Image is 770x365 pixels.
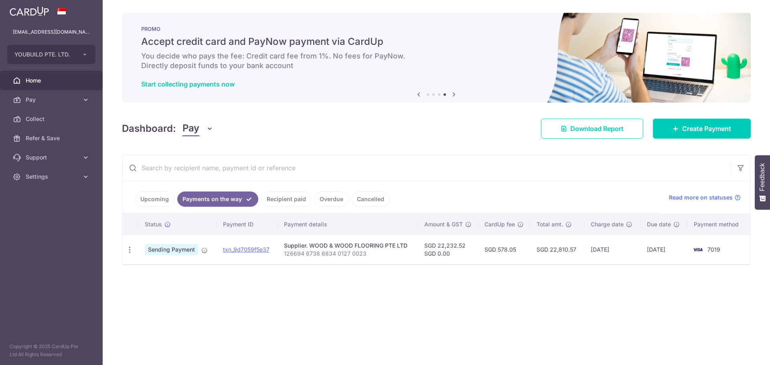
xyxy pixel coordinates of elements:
h4: Dashboard: [122,121,176,136]
a: Upcoming [135,192,174,207]
a: Read more on statuses [669,194,741,202]
th: Payment details [278,214,418,235]
th: Payment method [687,214,750,235]
div: Supplier. WOOD & WOOD FLOORING PTE LTD [284,242,411,250]
a: Payments on the way [177,192,258,207]
span: Refer & Save [26,134,79,142]
span: Read more on statuses [669,194,733,202]
input: Search by recipient name, payment id or reference [122,155,731,181]
span: CardUp fee [484,220,515,228]
a: Start collecting payments now [141,80,235,88]
span: Status [145,220,162,228]
span: Pay [182,121,199,136]
span: Sending Payment [145,244,198,255]
span: Charge date [591,220,624,228]
td: SGD 22,232.52 SGD 0.00 [418,235,478,264]
a: txn_9d7059f5e37 [223,246,269,253]
a: Recipient paid [261,192,311,207]
p: [EMAIL_ADDRESS][DOMAIN_NAME] [13,28,90,36]
span: Collect [26,115,79,123]
span: Settings [26,173,79,181]
button: Pay [182,121,213,136]
a: Cancelled [352,192,389,207]
button: Feedback - Show survey [755,155,770,210]
td: [DATE] [640,235,687,264]
span: Create Payment [682,124,731,133]
span: Amount & GST [424,220,463,228]
span: Download Report [570,124,624,133]
button: YOUBUILD PTE. LTD. [7,45,95,64]
img: CardUp [10,6,49,16]
th: Payment ID [217,214,278,235]
span: Pay [26,96,79,104]
p: PROMO [141,26,731,32]
a: Create Payment [653,119,751,139]
td: SGD 22,810.57 [530,235,584,264]
img: paynow Banner [122,13,751,103]
span: Home [26,77,79,85]
td: SGD 578.05 [478,235,530,264]
a: Overdue [314,192,349,207]
span: Due date [647,220,671,228]
iframe: Opens a widget where you can find more information [719,341,762,361]
span: Feedback [759,163,766,191]
img: Bank Card [690,245,706,254]
span: 7019 [707,246,720,253]
p: 126694 6738 6834 0127 0023 [284,250,411,258]
a: Download Report [541,119,643,139]
span: Total amt. [537,220,563,228]
td: [DATE] [584,235,640,264]
span: YOUBUILD PTE. LTD. [14,50,74,58]
span: Support [26,153,79,161]
h5: Accept credit card and PayNow payment via CardUp [141,35,731,48]
h6: You decide who pays the fee: Credit card fee from 1%. No fees for PayNow. Directly deposit funds ... [141,51,731,71]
